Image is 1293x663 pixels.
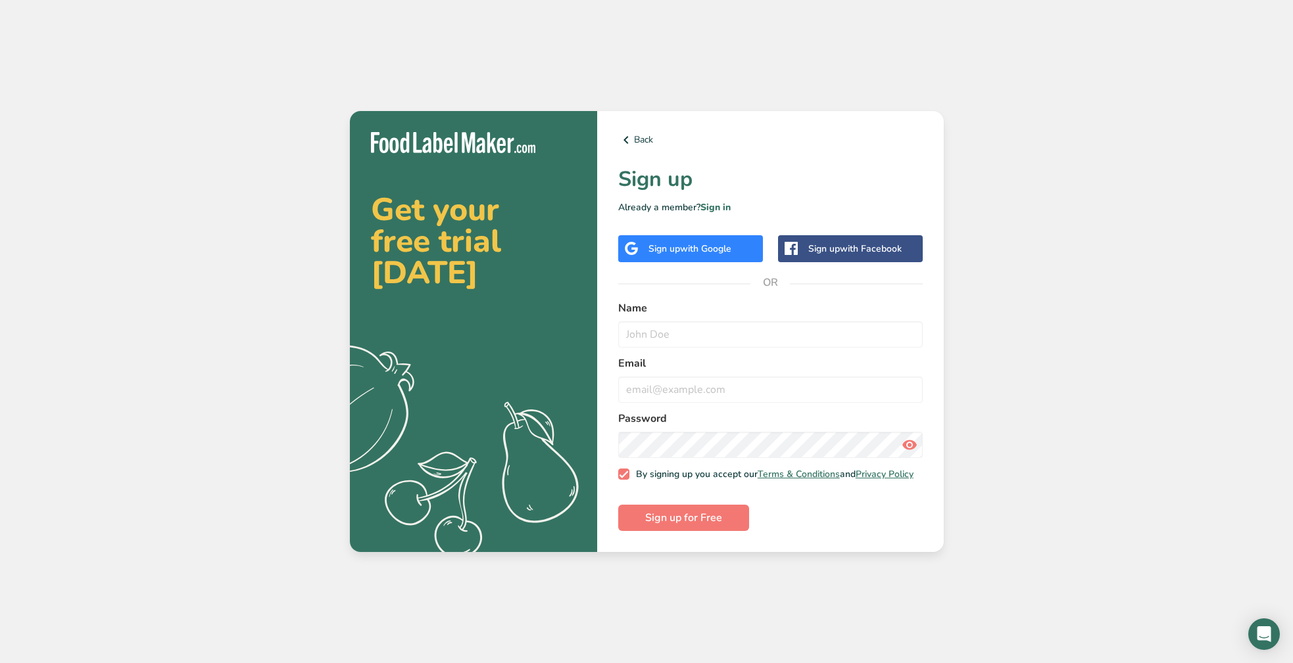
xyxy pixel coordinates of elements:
a: Terms & Conditions [758,468,840,480]
label: Email [618,355,923,371]
a: Back [618,132,923,148]
input: email@example.com [618,377,923,403]
a: Sign in [700,201,731,214]
span: with Facebook [840,242,902,255]
h1: Sign up [618,164,923,195]
button: Sign up for Free [618,505,749,531]
label: Name [618,300,923,316]
span: By signing up you accept our and [629,469,914,480]
div: Sign up [648,242,731,256]
span: with Google [680,242,731,255]
input: John Doe [618,321,923,348]
span: OR [750,263,790,302]
div: Sign up [808,242,902,256]
img: Food Label Maker [371,132,535,154]
span: Sign up for Free [645,510,722,526]
h2: Get your free trial [DATE] [371,194,576,288]
label: Password [618,411,923,426]
p: Already a member? [618,200,923,214]
div: Open Intercom Messenger [1248,618,1280,650]
a: Privacy Policy [856,468,914,480]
